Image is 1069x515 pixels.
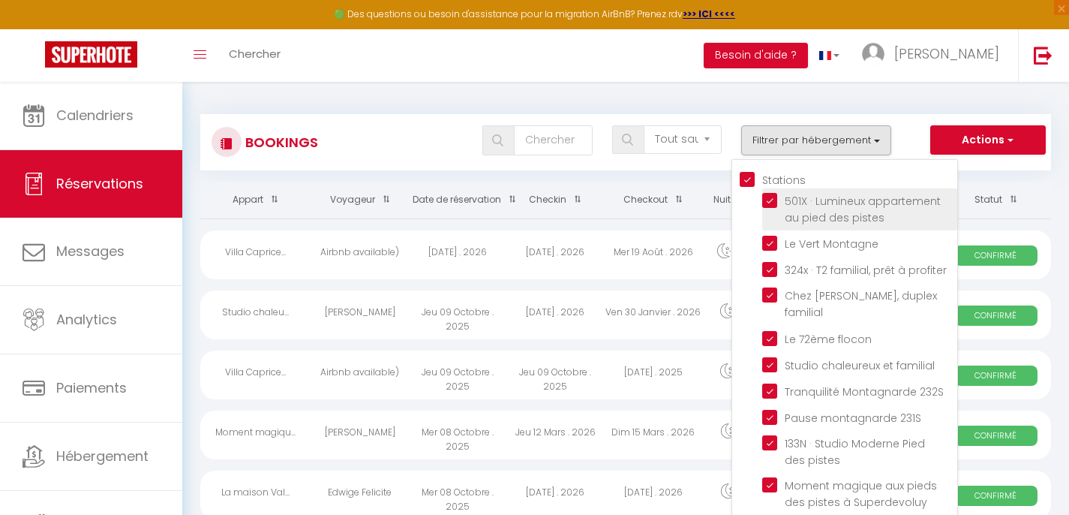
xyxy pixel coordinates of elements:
[1034,46,1052,65] img: logout
[862,43,884,65] img: ...
[785,194,941,225] span: 501X · Lumineux appartement au pied des pistes
[785,332,872,347] span: Le 72ème flocon
[56,310,117,329] span: Analytics
[785,384,944,399] span: Tranquilité Montagnarde 232S
[785,478,937,510] span: Moment magique aux pieds des pistes à Superdevoluy
[514,125,592,155] input: Chercher
[704,43,808,68] button: Besoin d'aide ?
[785,436,925,468] span: 133N · Studio Moderne Pied des pistes
[702,182,761,218] th: Sort by nights
[683,8,735,20] a: >>> ICI <<<<
[56,174,143,193] span: Réservations
[894,44,999,63] span: [PERSON_NAME]
[229,46,281,62] span: Chercher
[56,378,127,397] span: Paiements
[56,447,149,465] span: Hébergement
[311,182,408,218] th: Sort by guest
[605,182,702,218] th: Sort by checkout
[200,182,311,218] th: Sort by rentals
[941,182,1051,218] th: Sort by status
[506,182,604,218] th: Sort by checkin
[218,29,292,82] a: Chercher
[45,41,137,68] img: Super Booking
[409,182,506,218] th: Sort by booking date
[785,288,937,320] span: Chez [PERSON_NAME], duplex familial
[785,358,935,373] span: Studio chaleureux et familial
[930,125,1046,155] button: Actions
[851,29,1018,82] a: ... [PERSON_NAME]
[242,125,318,159] h3: Bookings
[741,125,891,155] button: Filtrer par hébergement
[56,106,134,125] span: Calendriers
[56,242,125,261] span: Messages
